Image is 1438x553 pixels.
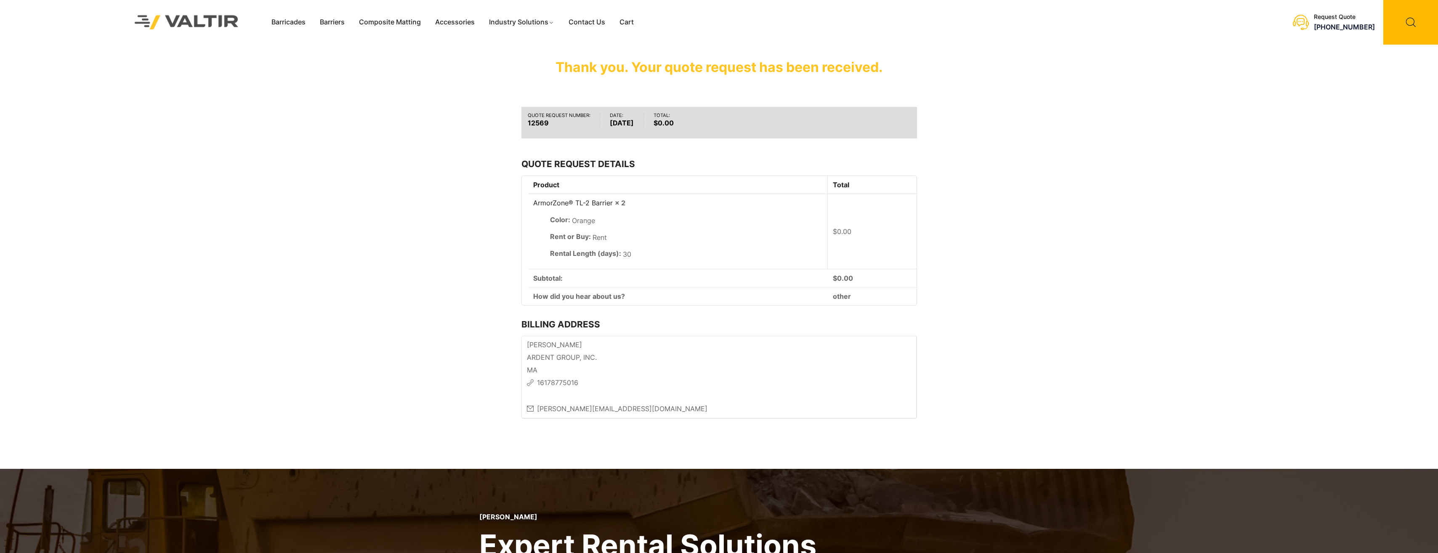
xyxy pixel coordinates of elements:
address: [PERSON_NAME] ARDENT GROUP, INC. MA [521,336,917,419]
bdi: 0.00 [833,227,851,236]
li: Date: [610,113,644,128]
p: Orange [550,215,823,227]
strong: Rental Length (days): [550,248,621,258]
a: Industry Solutions [482,16,561,29]
strong: Rent or Buy: [550,231,591,242]
p: [PERSON_NAME][EMAIL_ADDRESS][DOMAIN_NAME] [527,403,911,415]
strong: Color: [550,215,570,225]
p: Rent [550,231,823,244]
p: Thank you. Your quote request has been received. [521,55,917,80]
th: Subtotal: [528,269,828,287]
p: [PERSON_NAME] [479,513,816,521]
a: Contact Us [561,16,612,29]
strong: 12569 [528,118,590,128]
li: Quote request number: [528,113,601,128]
th: Product [528,176,828,194]
strong: [DATE] [610,118,634,128]
th: How did you hear about us? [528,287,828,305]
a: ArmorZone® TL-2 Barrier [533,199,613,207]
h2: Quote request details [521,159,917,169]
span: $ [833,274,837,282]
h2: Billing address [521,319,917,330]
a: Cart [612,16,641,29]
a: Barricades [264,16,313,29]
div: Request Quote [1314,13,1375,21]
li: Total: [654,113,683,128]
img: Valtir Rentals [124,4,250,40]
strong: × 2 [615,199,625,207]
span: $ [833,227,837,236]
p: 30 [550,248,823,261]
a: Composite Matting [352,16,428,29]
bdi: 0.00 [654,119,674,127]
span: 0.00 [833,274,853,282]
a: Accessories [428,16,482,29]
span: $ [654,119,658,127]
th: Total [828,176,916,194]
td: other [828,287,916,305]
a: Barriers [313,16,352,29]
p: 16178775016 [527,377,911,389]
a: [PHONE_NUMBER] [1314,23,1375,31]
